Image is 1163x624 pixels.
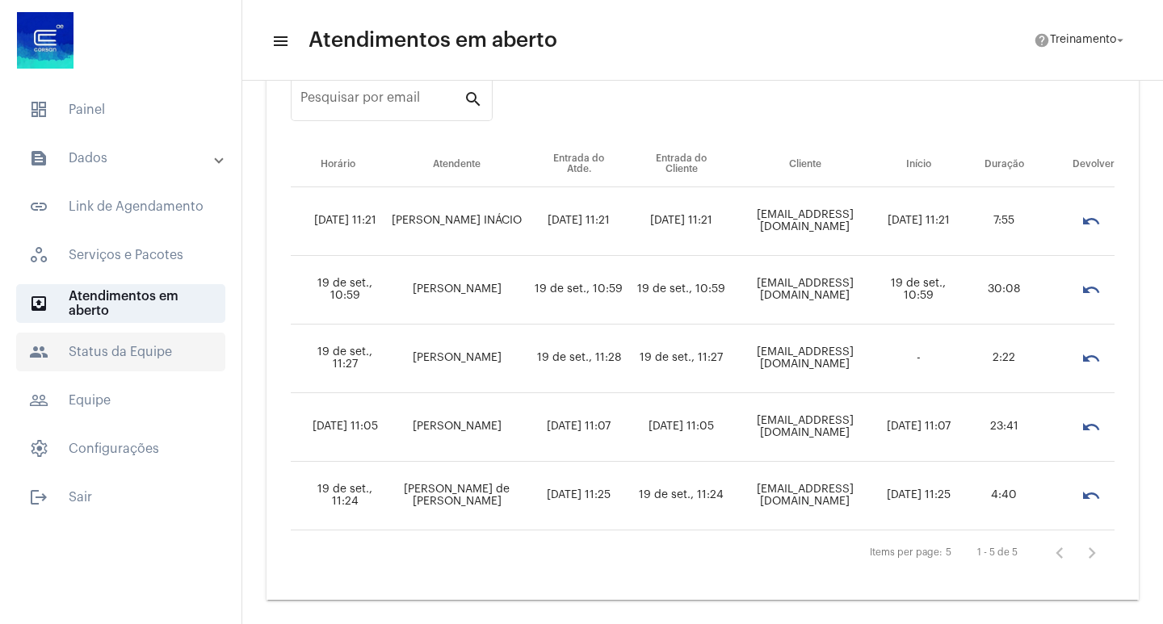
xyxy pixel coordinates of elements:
[1043,537,1076,569] button: Página anterior
[528,393,629,462] td: [DATE] 11:07
[876,256,960,325] td: 19 de set., 10:59
[300,94,464,108] input: Pesquisar por email
[528,187,629,256] td: [DATE] 11:21
[271,31,288,51] mat-icon: sidenav icon
[733,142,876,187] th: Cliente
[876,187,960,256] td: [DATE] 11:21
[960,325,1048,393] td: 2:22
[946,547,951,558] div: 5
[16,187,225,226] span: Link de Agendamento
[29,488,48,507] mat-icon: sidenav icon
[629,142,733,187] th: Entrada do Cliente
[528,462,629,530] td: [DATE] 11:25
[1050,35,1116,46] span: Treinamento
[876,462,960,530] td: [DATE] 11:25
[291,462,385,530] td: 19 de set., 11:24
[291,393,385,462] td: [DATE] 11:05
[1081,280,1101,299] mat-icon: undo
[10,139,241,178] mat-expansion-panel-header: sidenav iconDados
[629,256,733,325] td: 19 de set., 10:59
[16,236,225,274] span: Serviços e Pacotes
[733,393,876,462] td: [EMAIL_ADDRESS][DOMAIN_NAME]
[960,256,1048,325] td: 30:08
[1054,274,1115,306] mat-chip-list: selection
[1054,342,1115,375] mat-chip-list: selection
[960,462,1048,530] td: 4:40
[1054,411,1115,443] mat-chip-list: selection
[960,393,1048,462] td: 23:41
[876,325,960,393] td: -
[629,393,733,462] td: [DATE] 11:05
[29,245,48,265] span: sidenav icon
[16,478,225,517] span: Sair
[385,187,528,256] td: [PERSON_NAME] INÁCIO
[977,547,1018,558] div: 1 - 5 de 5
[16,284,225,323] span: Atendimentos em aberto
[870,547,943,558] div: Items per page:
[629,462,733,530] td: 19 de set., 11:24
[733,462,876,530] td: [EMAIL_ADDRESS][DOMAIN_NAME]
[629,187,733,256] td: [DATE] 11:21
[29,439,48,459] span: sidenav icon
[733,325,876,393] td: [EMAIL_ADDRESS][DOMAIN_NAME]
[733,187,876,256] td: [EMAIL_ADDRESS][DOMAIN_NAME]
[29,391,48,410] mat-icon: sidenav icon
[29,342,48,362] mat-icon: sidenav icon
[291,256,385,325] td: 19 de set., 10:59
[385,142,528,187] th: Atendente
[960,142,1048,187] th: Duração
[385,462,528,530] td: [PERSON_NAME] de [PERSON_NAME]
[29,197,48,216] mat-icon: sidenav icon
[1048,142,1115,187] th: Devolver
[1081,417,1101,437] mat-icon: undo
[528,142,629,187] th: Entrada do Atde.
[16,333,225,371] span: Status da Equipe
[385,325,528,393] td: [PERSON_NAME]
[733,256,876,325] td: [EMAIL_ADDRESS][DOMAIN_NAME]
[291,325,385,393] td: 19 de set., 11:27
[1081,486,1101,505] mat-icon: undo
[29,294,48,313] mat-icon: sidenav icon
[876,142,960,187] th: Início
[1081,349,1101,368] mat-icon: undo
[385,256,528,325] td: [PERSON_NAME]
[16,381,225,420] span: Equipe
[1113,33,1127,48] mat-icon: arrow_drop_down
[960,187,1048,256] td: 7:55
[1054,480,1115,512] mat-chip-list: selection
[876,393,960,462] td: [DATE] 11:07
[16,90,225,129] span: Painel
[29,100,48,119] span: sidenav icon
[464,89,483,108] mat-icon: search
[29,149,216,168] mat-panel-title: Dados
[629,325,733,393] td: 19 de set., 11:27
[309,27,557,53] span: Atendimentos em aberto
[1054,205,1115,237] mat-chip-list: selection
[1081,211,1101,231] mat-icon: undo
[528,325,629,393] td: 19 de set., 11:28
[291,187,385,256] td: [DATE] 11:21
[528,256,629,325] td: 19 de set., 10:59
[1024,24,1137,57] button: Treinamento
[1034,32,1050,48] mat-icon: help
[13,8,78,73] img: d4669ae0-8c07-2337-4f67-34b0df7f5ae4.jpeg
[291,142,385,187] th: Horário
[1076,537,1108,569] button: Próxima página
[29,149,48,168] mat-icon: sidenav icon
[385,393,528,462] td: [PERSON_NAME]
[16,429,225,468] span: Configurações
